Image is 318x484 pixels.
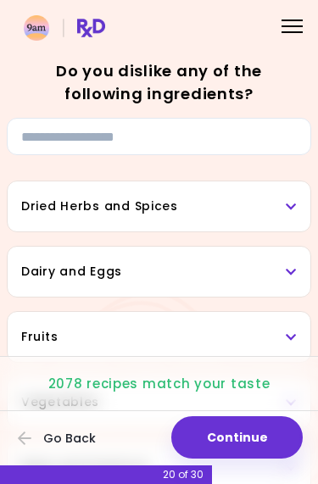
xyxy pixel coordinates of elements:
[24,15,105,41] img: RxDiet
[21,197,297,215] h3: Dried Herbs and Spices
[15,59,303,105] h1: Do you dislike any of the following ingredients?
[21,328,297,346] h3: Fruits
[171,416,303,459] button: Continue
[21,263,297,281] h3: Dairy and Eggs
[18,420,120,457] button: Go Back
[43,431,96,445] span: Go Back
